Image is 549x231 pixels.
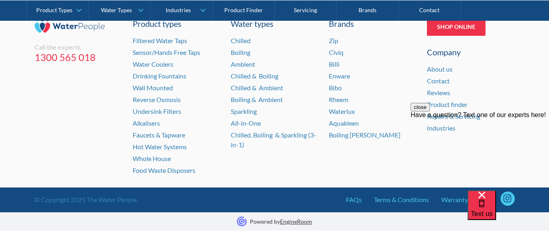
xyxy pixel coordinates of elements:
a: Zip [329,37,338,44]
a: Shop Online [427,17,486,36]
a: 1300 565 018 [35,51,122,63]
div: © Copyright 2025 The Water People. [35,195,138,205]
a: Contact [427,77,450,85]
a: Terms & Conditions [374,195,429,205]
div: Industries [166,7,191,13]
a: Drinking Fountains [133,72,186,80]
a: Product finder [427,100,468,108]
a: Water Coolers [133,60,173,68]
a: Sensor/Hands Free Taps [133,48,200,56]
a: Boiling [PERSON_NAME] [329,131,400,139]
a: Boiling & Ambient [231,96,283,103]
a: Faucets & Tapware [133,131,185,139]
a: Whole House [133,155,171,162]
a: Civiq [329,48,343,56]
a: Undersink Filters [133,107,181,115]
iframe: podium webchat widget prompt [411,103,549,200]
a: FAQs [346,195,362,205]
a: Waterlux [329,107,355,115]
a: Reverse Osmosis [133,96,181,103]
a: Sparkling [231,107,257,115]
a: Chilled & Boiling [231,72,278,80]
a: Reviews [427,89,450,96]
a: Hot Water Systems [133,143,187,150]
a: EngineRoom [280,218,312,225]
a: All-in-One [231,119,261,127]
a: Bibo [329,84,342,92]
a: Chilled [231,37,251,44]
a: Product types [133,17,221,30]
a: Ambient [231,60,255,68]
p: Powered by [250,217,312,226]
a: Food Waste Disposers [133,166,195,174]
a: Chilled, Boiling & Sparkling (3-in-1) [231,131,316,148]
a: About us [427,65,453,73]
iframe: podium webchat widget bubble [468,190,549,231]
div: Water Types [101,7,132,13]
a: Alkalisers [133,119,160,127]
div: Call the experts [35,43,122,51]
a: Filtered Water Taps [133,37,187,44]
a: Water types [231,17,319,30]
a: Aquakleen [329,119,359,127]
a: Rheem [329,96,348,103]
a: Chilled & Ambient [231,84,283,92]
div: Company [427,46,515,58]
a: Wall Mounted [133,84,173,92]
a: Enware [329,72,350,80]
a: Boiling [231,48,250,56]
div: Brands [329,17,417,30]
a: Billi [329,60,339,68]
div: Product Types [36,7,72,13]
